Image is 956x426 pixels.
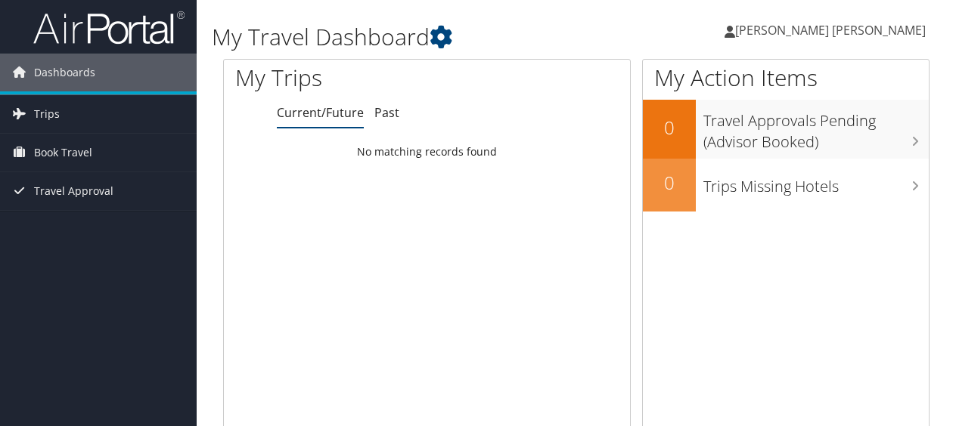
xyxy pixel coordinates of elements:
[34,54,95,91] span: Dashboards
[703,103,929,153] h3: Travel Approvals Pending (Advisor Booked)
[703,168,929,197] h3: Trips Missing Hotels
[34,172,113,210] span: Travel Approval
[735,22,926,39] span: [PERSON_NAME] [PERSON_NAME]
[643,159,929,211] a: 0Trips Missing Hotels
[224,138,630,165] td: No matching records found
[374,104,399,121] a: Past
[643,62,929,94] h1: My Action Items
[643,170,696,196] h2: 0
[643,115,696,140] h2: 0
[34,95,60,133] span: Trips
[33,10,185,45] img: airportal-logo.png
[277,104,364,121] a: Current/Future
[212,21,698,53] h1: My Travel Dashboard
[34,134,92,171] span: Book Travel
[725,8,941,53] a: [PERSON_NAME] [PERSON_NAME]
[643,100,929,158] a: 0Travel Approvals Pending (Advisor Booked)
[235,62,449,94] h1: My Trips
